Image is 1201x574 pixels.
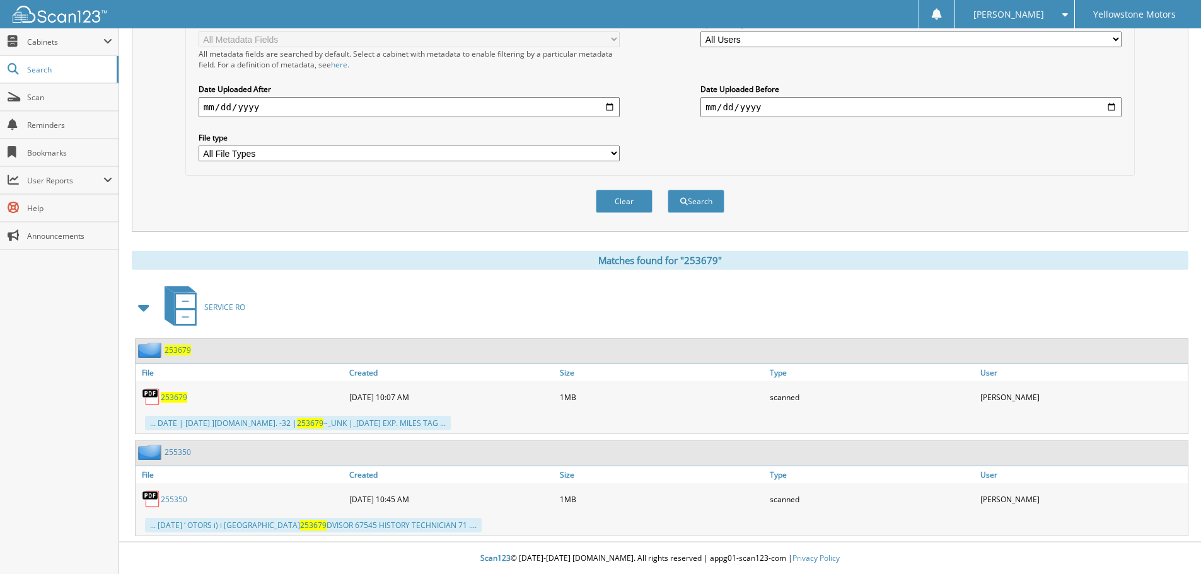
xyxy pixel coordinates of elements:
[13,6,107,23] img: scan123-logo-white.svg
[145,416,451,430] div: ... DATE | [DATE] ][DOMAIN_NAME]. -32 | ~_UNK |_[DATE] EXP. MILES TAG ...
[199,97,620,117] input: start
[767,466,977,483] a: Type
[132,251,1188,270] div: Matches found for "253679"
[138,342,165,358] img: folder2.png
[557,486,767,512] div: 1MB
[700,97,1122,117] input: end
[161,392,187,403] a: 253679
[346,364,557,381] a: Created
[557,384,767,410] div: 1MB
[199,132,620,143] label: File type
[977,466,1188,483] a: User
[792,553,840,563] a: Privacy Policy
[199,84,620,95] label: Date Uploaded After
[161,494,187,505] a: 255350
[596,190,653,213] button: Clear
[767,384,977,410] div: scanned
[557,466,767,483] a: Size
[346,486,557,512] div: [DATE] 10:45 AM
[297,418,323,428] span: 253679
[165,447,191,457] a: 255350
[142,387,161,406] img: PDF.png
[119,543,1201,574] div: © [DATE]-[DATE] [DOMAIN_NAME]. All rights reserved | appg01-scan123-com |
[1093,11,1176,18] span: Yellowstone Motors
[977,486,1188,512] div: [PERSON_NAME]
[165,345,191,355] a: 253679
[331,59,347,70] a: here
[136,364,346,381] a: File
[767,364,977,381] a: Type
[767,486,977,512] div: scanned
[27,147,112,158] span: Bookmarks
[300,520,327,531] span: 253679
[977,384,1188,410] div: [PERSON_NAME]
[27,120,112,130] span: Reminders
[27,92,112,103] span: Scan
[346,384,557,410] div: [DATE] 10:07 AM
[27,64,110,75] span: Search
[27,203,112,214] span: Help
[973,11,1044,18] span: [PERSON_NAME]
[136,466,346,483] a: File
[27,37,103,47] span: Cabinets
[138,444,165,460] img: folder2.png
[142,490,161,508] img: PDF.png
[977,364,1188,381] a: User
[668,190,724,213] button: Search
[27,175,103,186] span: User Reports
[700,84,1122,95] label: Date Uploaded Before
[480,553,511,563] span: Scan123
[557,364,767,381] a: Size
[145,518,482,532] div: ... [DATE] ‘ OTORS i) i [GEOGRAPHIC_DATA] DVISOR 67545 HISTORY TECHNICIAN 71 ....
[204,302,245,313] span: SERVICE RO
[27,231,112,241] span: Announcements
[1138,514,1201,574] iframe: Chat Widget
[199,49,620,70] div: All metadata fields are searched by default. Select a cabinet with metadata to enable filtering b...
[346,466,557,483] a: Created
[157,282,245,332] a: SERVICE RO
